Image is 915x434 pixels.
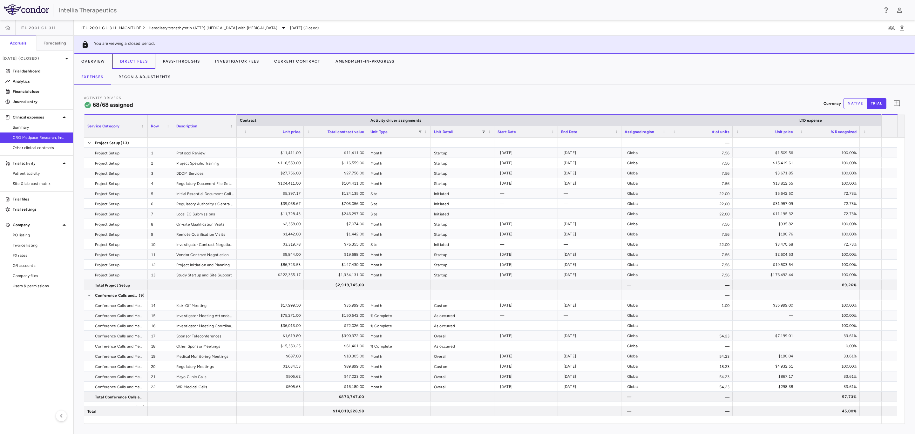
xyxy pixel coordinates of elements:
div: — [669,290,733,300]
div: 16 [148,321,173,330]
div: % Complete [367,310,431,320]
div: — [669,310,733,320]
div: $15,419.61 [738,158,793,168]
span: Activity driver assignments [370,118,421,123]
div: $703,056.00 [309,199,364,209]
button: Expenses [74,69,111,85]
div: 1.00 [669,300,733,310]
div: Global [627,158,666,168]
button: trial [867,98,886,109]
div: 100.00% [802,158,857,168]
div: Overall [431,382,494,391]
div: [DATE] [500,178,555,188]
div: Global [627,168,666,178]
h6: Accruals [10,40,26,46]
div: 100.00% [802,249,857,260]
div: Sponsor Teleconferences [173,331,237,341]
div: — [500,188,555,199]
div: 54.23 [669,351,733,361]
p: Journal entry [13,99,68,105]
p: Analytics [13,78,68,84]
div: 7.56 [669,229,733,239]
div: Startup [431,270,494,280]
button: Overview [74,54,112,69]
span: Project Setup [95,250,119,260]
div: As occurred [431,341,494,351]
div: Month [367,300,431,310]
div: Overall [431,331,494,341]
div: 100.00% [802,260,857,270]
div: 22.00 [669,199,733,208]
p: Trial settings [13,207,68,212]
div: Month [367,168,431,178]
div: $39,058.67 [246,199,301,209]
span: ITL-2001-CL-311 [21,25,56,31]
div: 21 [148,371,173,381]
div: Medical Monitoring Meetings [173,351,237,361]
span: Other clinical contracts [13,145,68,151]
div: Intellia Therapeutics [58,5,878,15]
div: — [669,280,733,290]
div: $222,355.17 [246,270,301,280]
div: 7.56 [669,168,733,178]
div: 8 [148,219,173,229]
div: Month [367,260,431,269]
div: Startup [431,148,494,158]
div: — [500,239,555,249]
div: — [564,199,618,209]
div: 72.73% [802,209,857,219]
div: $76,355.00 [309,239,364,249]
span: Unit price [775,130,793,134]
div: Month [367,270,431,280]
div: Startup [431,178,494,188]
div: Startup [431,168,494,178]
div: — [500,199,555,209]
div: $2,919,745.00 [309,280,364,290]
div: $13,812.55 [738,178,793,188]
div: 100.00% [802,219,857,229]
div: Global [627,199,666,209]
div: 22.00 [669,188,733,198]
div: 54.23 [669,382,733,391]
div: 14 [148,300,173,310]
div: Other Sponsor Meetings [173,341,237,351]
div: $9,844.00 [246,249,301,260]
span: FX rates [13,253,68,258]
span: (13) [121,138,129,148]
div: On-site Qualification Visits [173,219,237,229]
span: PO listing [13,232,68,238]
div: Overall [431,371,494,381]
div: $1,442.00 [309,229,364,239]
div: [DATE] [500,168,555,178]
div: $104,411.00 [309,178,364,188]
div: Global [627,209,666,219]
div: $19,688.00 [309,249,364,260]
button: Recon & Adjustments [111,69,178,85]
p: Financial close [13,89,68,94]
div: Initiated [431,209,494,219]
div: 18 [148,341,173,351]
div: 72.73% [802,188,857,199]
div: 22.00 [669,209,733,219]
div: [DATE] [500,270,555,280]
div: — [669,392,733,402]
div: Custom [431,361,494,371]
div: 89.26% [802,280,857,290]
div: Site [367,199,431,208]
div: Month [367,158,431,168]
div: Global [627,188,666,199]
span: Project Setup [95,148,119,158]
div: Protocol Review [173,148,237,158]
div: 18.23 [669,361,733,371]
div: Initiated [431,199,494,208]
button: Current Contract [267,54,328,69]
span: Project Setup [95,179,119,189]
div: Site [367,188,431,198]
div: 6 [148,199,173,208]
div: — [669,402,733,412]
div: Initial Essential Document Collection [173,188,237,198]
div: Regulatory Document File Setup [173,178,237,188]
h6: 68/68 assigned [93,101,133,109]
div: $246,297.00 [309,209,364,219]
div: 100.00% [802,148,857,158]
